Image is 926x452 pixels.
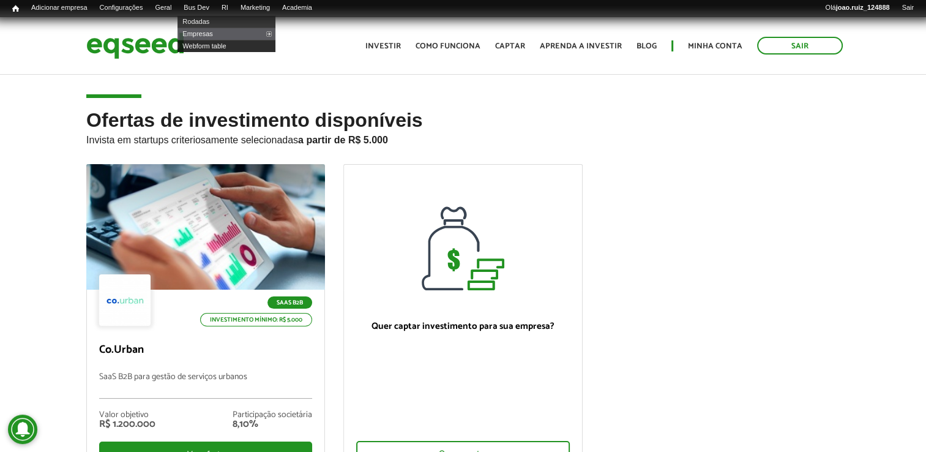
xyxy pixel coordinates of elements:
[757,37,843,55] a: Sair
[356,321,569,332] p: Quer captar investimento para sua empresa?
[895,3,920,13] a: Sair
[99,420,155,429] div: R$ 1.200.000
[99,411,155,420] div: Valor objetivo
[276,3,318,13] a: Academia
[86,131,840,146] p: Invista em startups criteriosamente selecionadas
[836,4,890,11] strong: joao.ruiz_124888
[819,3,895,13] a: Olájoao.ruiz_124888
[149,3,177,13] a: Geral
[637,42,657,50] a: Blog
[233,420,312,429] div: 8,10%
[99,344,312,357] p: Co.Urban
[298,135,388,145] strong: a partir de R$ 5.000
[267,296,312,309] p: SaaS B2B
[99,372,312,399] p: SaaS B2B para gestão de serviços urbanos
[495,42,525,50] a: Captar
[86,29,184,62] img: EqSeed
[200,313,312,326] p: Investimento mínimo: R$ 5.000
[233,411,312,420] div: Participação societária
[234,3,276,13] a: Marketing
[365,42,401,50] a: Investir
[86,110,840,164] h2: Ofertas de investimento disponíveis
[94,3,149,13] a: Configurações
[540,42,622,50] a: Aprenda a investir
[215,3,234,13] a: RI
[177,15,275,28] a: Rodadas
[6,3,25,15] a: Início
[688,42,742,50] a: Minha conta
[177,3,215,13] a: Bus Dev
[25,3,94,13] a: Adicionar empresa
[416,42,480,50] a: Como funciona
[12,4,19,13] span: Início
